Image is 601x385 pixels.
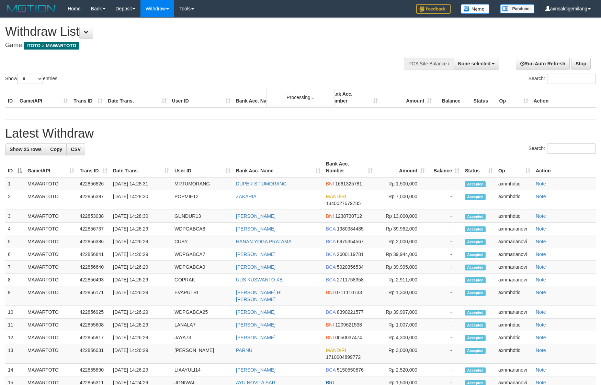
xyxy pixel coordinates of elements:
[110,319,172,331] td: [DATE] 14:26:29
[326,252,336,257] span: BCA
[24,42,79,50] span: ITOTO > MAWARTOTO
[428,286,462,306] td: -
[77,223,110,235] td: 422856737
[381,88,434,107] th: Amount
[77,344,110,364] td: 422856031
[5,331,25,344] td: 12
[46,143,67,155] a: Copy
[496,223,533,235] td: axnmarianovi
[172,190,233,210] td: POPMIE12
[536,264,546,270] a: Note
[5,235,25,248] td: 5
[236,347,252,353] a: PARNU
[105,88,169,107] th: Date Trans.
[236,367,275,373] a: [PERSON_NAME]
[536,335,546,340] a: Note
[25,248,77,261] td: MAWARTOTO
[375,248,428,261] td: Rp 39,944,000
[375,210,428,223] td: Rp 13,000,000
[25,364,77,376] td: MAWARTOTO
[172,344,233,364] td: [PERSON_NAME]
[25,223,77,235] td: MAWARTOTO
[496,306,533,319] td: axnmarianovi
[110,274,172,286] td: [DATE] 14:26:29
[25,306,77,319] td: MAWARTOTO
[465,335,486,341] span: Accepted
[375,331,428,344] td: Rp 4,300,000
[547,143,596,154] input: Search:
[5,127,596,140] h1: Latest Withdraw
[536,181,546,186] a: Note
[326,264,336,270] span: BCA
[516,58,570,69] a: Run Auto-Refresh
[428,223,462,235] td: -
[5,42,394,49] h4: Game:
[172,274,233,286] td: GOPRAK
[465,348,486,354] span: Accepted
[326,354,361,360] span: Copy 1710004899772 to clipboard
[536,213,546,219] a: Note
[465,277,486,283] span: Accepted
[25,344,77,364] td: MAWARTOTO
[428,210,462,223] td: -
[77,274,110,286] td: 422856493
[25,190,77,210] td: MAWARTOTO
[5,88,17,107] th: ID
[496,177,533,190] td: axnmhdtio
[172,306,233,319] td: WDPGABCA25
[428,306,462,319] td: -
[428,261,462,274] td: -
[428,274,462,286] td: -
[375,235,428,248] td: Rp 2,000,000
[337,226,364,232] span: Copy 1980384485 to clipboard
[326,201,361,206] span: Copy 1340027679785 to clipboard
[500,4,534,13] img: panduan.png
[428,364,462,376] td: -
[428,177,462,190] td: -
[536,252,546,257] a: Note
[110,235,172,248] td: [DATE] 14:26:29
[536,239,546,244] a: Note
[496,286,533,306] td: axnmhdtio
[5,286,25,306] td: 9
[335,181,362,186] span: Copy 1661325781 to clipboard
[172,235,233,248] td: CUBY
[5,306,25,319] td: 10
[236,181,287,186] a: DUPER SITUMORANG
[5,274,25,286] td: 8
[77,158,110,177] th: Trans ID: activate to sort column ascending
[529,143,596,154] label: Search:
[5,25,394,39] h1: Withdraw List
[496,344,533,364] td: axnmhdtio
[25,319,77,331] td: MAWARTOTO
[496,274,533,286] td: axnmarianovi
[172,319,233,331] td: LANALA7
[236,277,283,282] a: UUS KUSWANTO XB
[465,226,486,232] span: Accepted
[326,194,346,199] span: MANDIRI
[110,248,172,261] td: [DATE] 14:26:29
[375,158,428,177] th: Amount: activate to sort column ascending
[326,277,336,282] span: BCA
[326,226,336,232] span: BCA
[337,277,364,282] span: Copy 2711758358 to clipboard
[236,290,282,302] a: [PERSON_NAME] HI [PERSON_NAME]
[5,177,25,190] td: 1
[110,344,172,364] td: [DATE] 14:26:29
[375,306,428,319] td: Rp 39,997,000
[5,3,57,14] img: MOTION_logo.png
[571,58,591,69] a: Stop
[465,239,486,245] span: Accepted
[323,158,375,177] th: Bank Acc. Number: activate to sort column ascending
[50,147,62,152] span: Copy
[236,194,257,199] a: ZAKARIA
[428,248,462,261] td: -
[428,319,462,331] td: -
[77,235,110,248] td: 422856386
[77,319,110,331] td: 422855608
[77,177,110,190] td: 422856826
[5,319,25,331] td: 11
[71,88,105,107] th: Trans ID
[172,248,233,261] td: WDPGABCA7
[110,190,172,210] td: [DATE] 14:28:30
